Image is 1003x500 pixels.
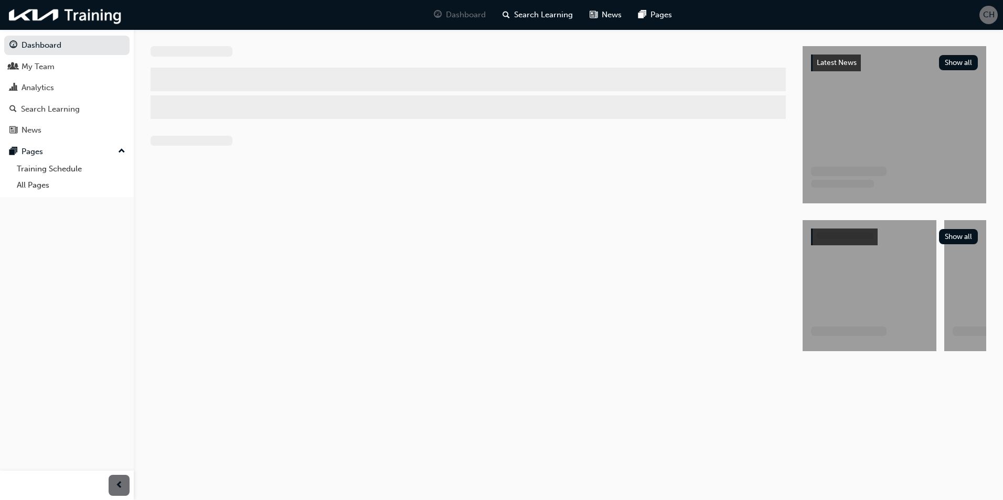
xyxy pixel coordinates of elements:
[9,126,17,135] span: news-icon
[4,34,130,142] button: DashboardMy TeamAnalyticsSearch LearningNews
[13,177,130,193] a: All Pages
[811,55,978,71] a: Latest NewsShow all
[9,41,17,50] span: guage-icon
[650,9,672,21] span: Pages
[494,4,581,26] a: search-iconSearch Learning
[22,146,43,158] div: Pages
[118,145,125,158] span: up-icon
[939,55,978,70] button: Show all
[638,8,646,21] span: pages-icon
[9,83,17,93] span: chart-icon
[22,82,54,94] div: Analytics
[939,229,978,244] button: Show all
[22,61,55,73] div: My Team
[4,142,130,161] button: Pages
[9,147,17,157] span: pages-icon
[4,100,130,119] a: Search Learning
[9,62,17,72] span: people-icon
[425,4,494,26] a: guage-iconDashboard
[9,105,17,114] span: search-icon
[4,121,130,140] a: News
[503,8,510,21] span: search-icon
[21,103,80,115] div: Search Learning
[5,4,126,26] img: kia-training
[13,161,130,177] a: Training Schedule
[979,6,998,24] button: CH
[4,36,130,55] a: Dashboard
[983,9,995,21] span: CH
[115,479,123,492] span: prev-icon
[446,9,486,21] span: Dashboard
[817,58,857,67] span: Latest News
[514,9,573,21] span: Search Learning
[22,124,41,136] div: News
[590,8,597,21] span: news-icon
[4,78,130,97] a: Analytics
[811,229,978,245] a: Show all
[602,9,622,21] span: News
[4,57,130,77] a: My Team
[630,4,680,26] a: pages-iconPages
[434,8,442,21] span: guage-icon
[581,4,630,26] a: news-iconNews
